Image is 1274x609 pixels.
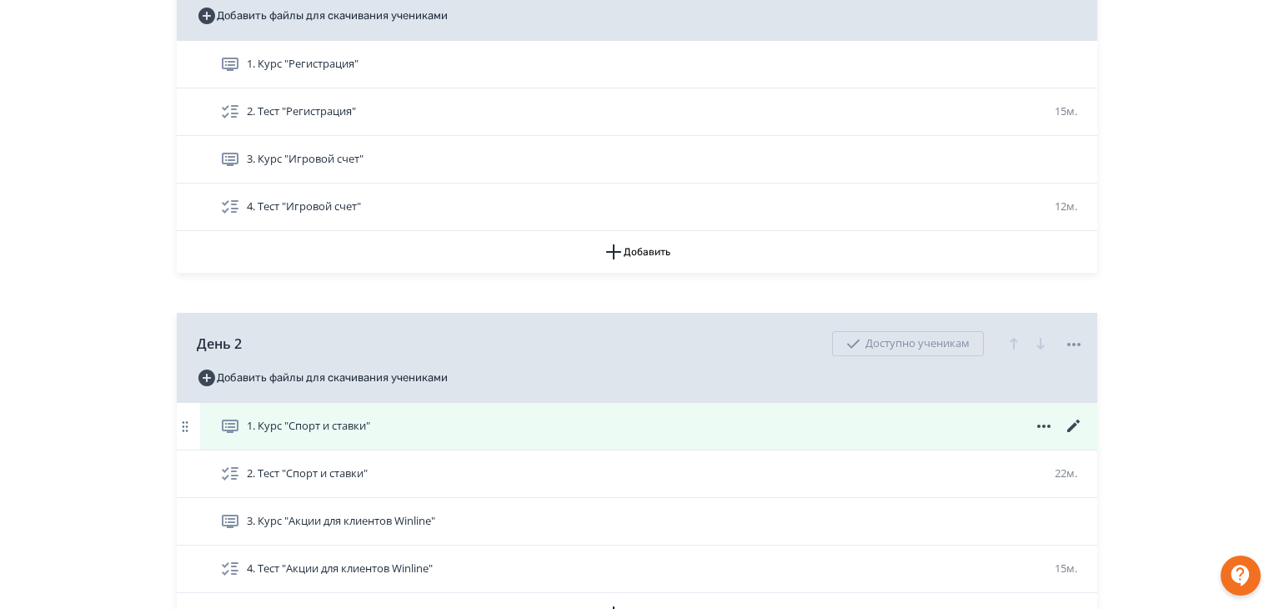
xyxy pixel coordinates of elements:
[177,450,1097,498] div: 2. Тест "Спорт и ставки"22м.
[247,103,356,120] span: 2. Тест "Регистрация"
[177,41,1097,88] div: 1. Курс "Регистрация"
[177,403,1097,450] div: 1. Курс "Спорт и ставки"
[247,561,433,577] span: 4. Тест "Акции для клиентов Winline"
[177,136,1097,184] div: 3. Курс "Игровой счет"
[247,199,361,215] span: 4. Тест "Игровой счет"
[1055,561,1077,576] span: 15м.
[177,231,1097,273] button: Добавить
[197,365,448,391] button: Добавить файлы для скачивания учениками
[247,56,359,73] span: 1. Курс "Регистрация"
[177,546,1097,593] div: 4. Тест "Акции для клиентов Winline"15м.
[247,513,435,530] span: 3. Курс "Акции для клиентов Winline"
[177,184,1097,231] div: 4. Тест "Игровой счет"12м.
[177,88,1097,136] div: 2. Тест "Регистрация"15м.
[197,334,242,354] span: День 2
[197,3,448,29] button: Добавить файлы для скачивания учениками
[177,498,1097,546] div: 3. Курс "Акции для клиентов Winline"
[247,418,370,435] span: 1. Курс "Спорт и ставки"
[1055,466,1077,481] span: 22м.
[1055,199,1077,214] span: 12м.
[832,331,984,356] div: Доступно ученикам
[247,151,364,168] span: 3. Курс "Игровой счет"
[247,466,368,482] span: 2. Тест "Спорт и ставки"
[1055,103,1077,118] span: 15м.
